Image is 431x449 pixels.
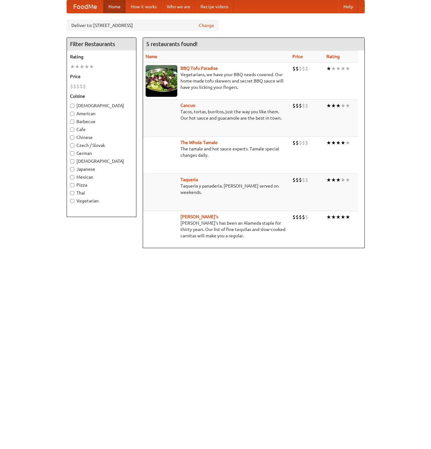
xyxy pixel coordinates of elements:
li: $ [302,176,305,183]
li: ★ [326,139,331,146]
input: German [70,151,74,155]
li: $ [302,139,305,146]
label: American [70,110,133,117]
a: Name [146,54,157,59]
li: $ [302,102,305,109]
label: Chinese [70,134,133,141]
input: [DEMOGRAPHIC_DATA] [70,104,74,108]
input: Czech / Slovak [70,143,74,148]
label: [DEMOGRAPHIC_DATA] [70,102,133,109]
a: Price [292,54,303,59]
li: $ [299,214,302,221]
label: Pizza [70,182,133,188]
li: ★ [345,65,350,72]
li: $ [299,65,302,72]
li: ★ [336,139,341,146]
li: $ [296,139,299,146]
li: ★ [70,63,75,70]
p: [PERSON_NAME]'s has been an Alameda staple for thirty years. Our list of fine tequilas and slow-c... [146,220,287,239]
li: $ [302,65,305,72]
label: [DEMOGRAPHIC_DATA] [70,158,133,164]
li: ★ [326,65,331,72]
li: $ [83,83,86,90]
li: $ [292,65,296,72]
img: cancun.jpg [146,102,177,134]
li: ★ [331,139,336,146]
label: Barbecue [70,118,133,125]
ng-pluralize: 5 restaurants found! [146,41,198,47]
li: ★ [84,63,89,70]
h5: Price [70,73,133,80]
li: $ [305,65,308,72]
input: [DEMOGRAPHIC_DATA] [70,159,74,163]
li: ★ [331,102,336,109]
label: Thai [70,190,133,196]
input: Japanese [70,167,74,171]
li: $ [305,102,308,109]
li: $ [73,83,76,90]
li: ★ [345,176,350,183]
label: Japanese [70,166,133,172]
li: ★ [326,102,331,109]
li: $ [296,214,299,221]
h5: Cuisine [70,93,133,99]
img: taqueria.jpg [146,176,177,208]
a: Taqueria [180,177,198,182]
li: ★ [345,102,350,109]
input: Chinese [70,135,74,140]
p: Vegetarians, we have your BBQ needs covered. Our home-made tofu skewers and secret BBQ sauce will... [146,71,287,90]
p: Taqueria y panaderia. [PERSON_NAME] served on weekends. [146,183,287,195]
a: How it works [126,0,162,13]
li: $ [299,139,302,146]
img: pedros.jpg [146,214,177,245]
input: American [70,112,74,116]
li: ★ [326,176,331,183]
li: $ [296,176,299,183]
li: ★ [336,176,341,183]
li: $ [292,214,296,221]
li: ★ [341,65,345,72]
input: Mexican [70,175,74,179]
a: Recipe videos [195,0,233,13]
a: Change [199,22,214,29]
li: ★ [341,214,345,221]
label: Vegetarian [70,198,133,204]
input: Cafe [70,128,74,132]
li: ★ [341,102,345,109]
input: Vegetarian [70,199,74,203]
li: ★ [345,214,350,221]
label: Czech / Slovak [70,142,133,149]
img: wholetamale.jpg [146,139,177,171]
li: $ [305,139,308,146]
li: $ [305,214,308,221]
label: Cafe [70,126,133,133]
li: ★ [336,102,341,109]
input: Barbecue [70,120,74,124]
a: BBQ Tofu Paradise [180,66,218,71]
a: [PERSON_NAME]'s [180,214,218,219]
li: ★ [345,139,350,146]
li: ★ [331,214,336,221]
li: ★ [341,139,345,146]
b: The Whole Tamale [180,140,218,145]
li: ★ [331,176,336,183]
input: Thai [70,191,74,195]
h5: Rating [70,54,133,60]
li: $ [305,176,308,183]
a: Who we are [162,0,195,13]
li: ★ [331,65,336,72]
li: $ [299,176,302,183]
li: ★ [336,214,341,221]
b: Cancun [180,103,195,108]
li: $ [292,139,296,146]
p: The tamale and hot sauce experts. Tamale special changes daily. [146,146,287,158]
a: FoodMe [67,0,103,13]
h4: Filter Restaurants [67,38,136,50]
li: $ [296,102,299,109]
li: ★ [80,63,84,70]
li: ★ [89,63,94,70]
li: ★ [336,65,341,72]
